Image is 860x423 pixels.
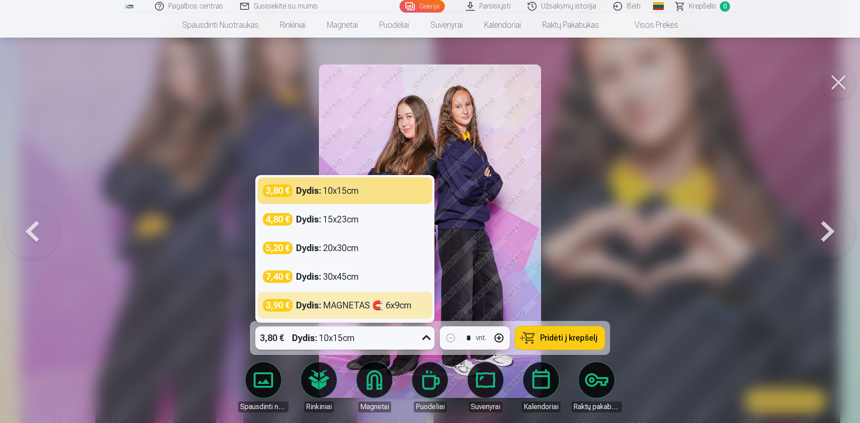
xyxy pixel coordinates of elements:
[263,299,292,312] div: 3,90 €
[414,402,447,412] div: Puodeliai
[316,13,369,38] a: Magnetai
[269,13,316,38] a: Rinkiniai
[473,13,532,38] a: Kalendoriai
[610,13,689,38] a: Visos prekės
[296,299,412,312] div: MAGNETAS 🧲 6x9cm
[469,402,502,412] div: Suvenyrai
[296,270,321,283] strong: Dydis :
[294,362,344,412] a: Rinkiniai
[296,242,359,254] div: 20x30cm
[296,184,359,197] div: 10x15cm
[263,213,292,226] div: 4,80 €
[172,13,269,38] a: Spausdinti nuotraukas
[420,13,473,38] a: Suvenyrai
[405,362,455,412] a: Puodeliai
[255,326,288,350] div: 3,80 €
[358,402,391,412] div: Magnetai
[296,213,359,226] div: 15x23cm
[460,362,511,412] a: Suvenyrai
[572,362,622,412] a: Raktų pakabukas
[238,362,288,412] a: Spausdinti nuotraukas
[304,402,334,412] div: Rinkiniai
[292,326,355,350] div: 10x15cm
[720,1,730,12] span: 0
[296,270,359,283] div: 30x45cm
[296,299,321,312] strong: Dydis :
[689,1,716,12] span: Krepšelis
[263,242,292,254] div: 5,20 €
[516,362,566,412] a: Kalendoriai
[540,334,598,342] span: Pridėti į krepšelį
[296,213,321,226] strong: Dydis :
[572,402,622,412] div: Raktų pakabukas
[263,270,292,283] div: 7,40 €
[532,13,610,38] a: Raktų pakabukas
[292,332,317,344] strong: Dydis :
[238,402,288,412] div: Spausdinti nuotraukas
[125,4,134,9] img: /fa2
[476,333,486,343] div: vnt.
[515,326,605,350] button: Pridėti į krepšelį
[263,184,292,197] div: 3,80 €
[349,362,400,412] a: Magnetai
[522,402,560,412] div: Kalendoriai
[296,184,321,197] strong: Dydis :
[296,242,321,254] strong: Dydis :
[369,13,420,38] a: Puodeliai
